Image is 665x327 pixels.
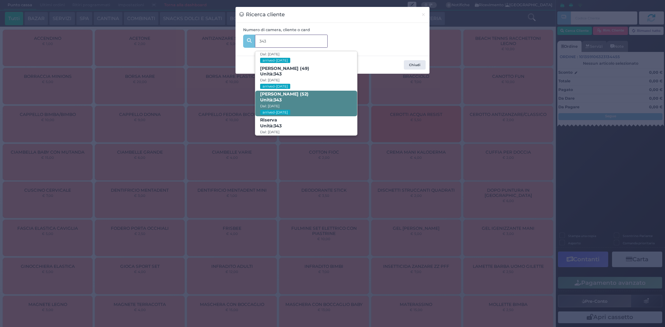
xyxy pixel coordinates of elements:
span: Unità: [260,123,282,129]
strong: 343 [274,123,282,128]
b: [PERSON_NAME] (49) [260,66,309,77]
h3: Ricerca cliente [239,11,285,19]
b: [PERSON_NAME] (52) [260,91,309,102]
button: Chiudi [417,7,429,22]
span: × [421,11,426,18]
small: arrived-[DATE] [260,58,290,63]
b: Riserva [260,117,282,128]
small: Dal: [DATE] [260,52,280,56]
small: Dal: [DATE] [260,130,280,134]
small: Dal: [DATE] [260,78,280,82]
strong: 343 [274,71,282,76]
small: Dal: [DATE] [260,104,280,108]
input: Es. 'Mario Rossi', '220' o '108123234234' [255,35,328,48]
span: Unità: [260,71,282,77]
span: Unità: [260,97,282,103]
small: arrived-[DATE] [260,84,290,89]
button: Chiudi [404,60,426,70]
small: arrived-[DATE] [260,110,290,115]
label: Numero di camera, cliente o card [243,27,310,33]
strong: 343 [274,97,282,102]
